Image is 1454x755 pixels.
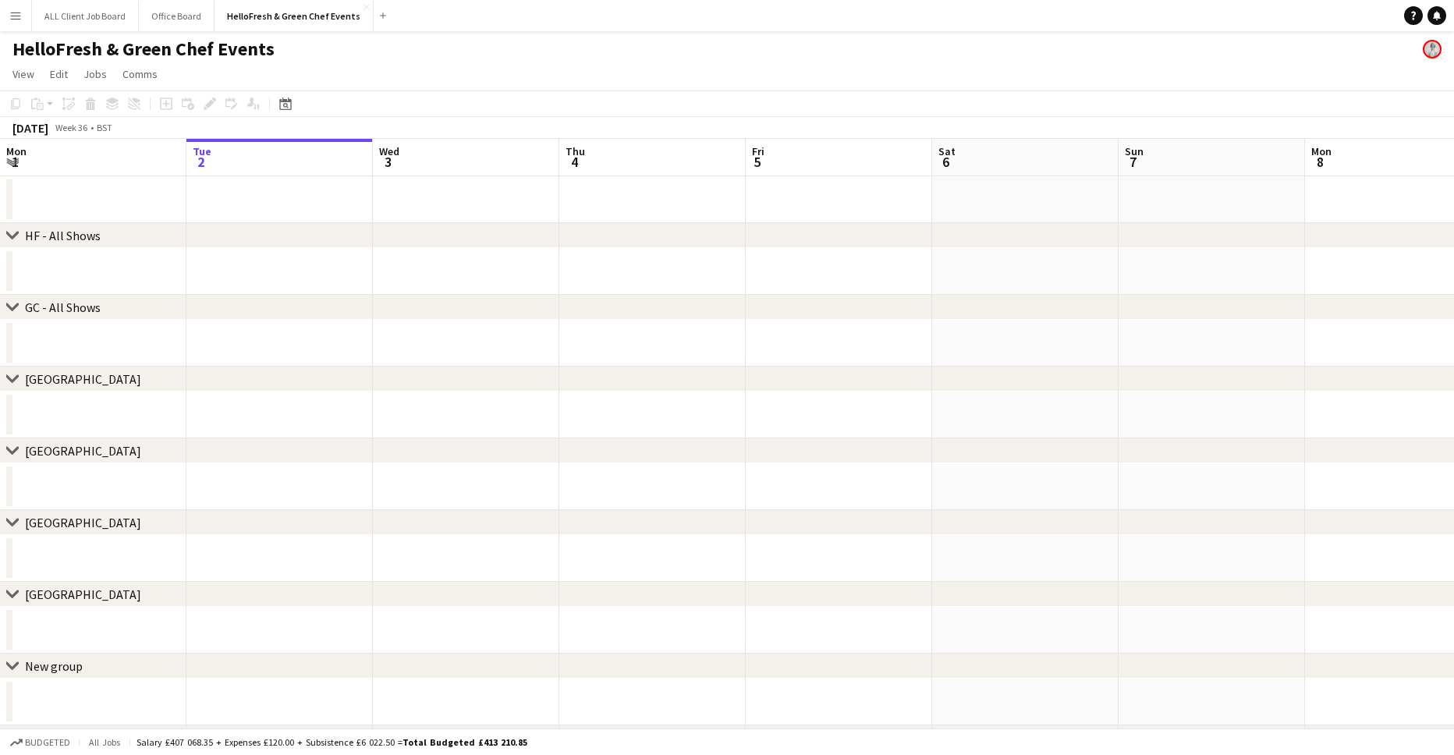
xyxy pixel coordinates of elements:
a: Jobs [77,64,113,84]
span: 4 [563,153,585,171]
app-user-avatar: Julia Weiland [1423,40,1442,58]
div: New group [25,658,83,674]
span: Fri [752,144,764,158]
button: Office Board [139,1,215,31]
button: ALL Client Job Board [32,1,139,31]
div: [GEOGRAPHIC_DATA] [25,587,141,602]
span: Jobs [83,67,107,81]
span: Edit [50,67,68,81]
div: [GEOGRAPHIC_DATA] [25,515,141,530]
span: 3 [377,153,399,171]
span: 6 [936,153,956,171]
span: View [12,67,34,81]
span: Sat [938,144,956,158]
span: Mon [6,144,27,158]
button: HelloFresh & Green Chef Events [215,1,374,31]
div: [GEOGRAPHIC_DATA] [25,371,141,387]
span: Total Budgeted £413 210.85 [403,736,527,748]
h1: HelloFresh & Green Chef Events [12,37,275,61]
div: Salary £407 068.35 + Expenses £120.00 + Subsistence £6 022.50 = [137,736,527,748]
span: 5 [750,153,764,171]
div: HF - All Shows [25,228,101,243]
a: Comms [116,64,164,84]
div: [GEOGRAPHIC_DATA] [25,443,141,459]
div: BST [97,122,112,133]
span: Wed [379,144,399,158]
a: Edit [44,64,74,84]
span: Tue [193,144,211,158]
span: Thu [566,144,585,158]
div: [DATE] [12,120,48,136]
button: Budgeted [8,734,73,751]
iframe: Chat Widget [1105,128,1454,755]
span: 2 [190,153,211,171]
a: View [6,64,41,84]
span: All jobs [86,736,123,748]
div: GC - All Shows [25,300,101,315]
span: Week 36 [51,122,90,133]
span: Budgeted [25,737,70,748]
span: Comms [122,67,158,81]
span: 1 [4,153,27,171]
